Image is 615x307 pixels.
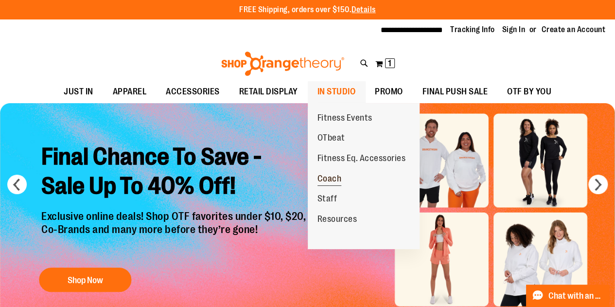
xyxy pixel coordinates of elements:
a: Create an Account [542,24,606,35]
span: FINAL PUSH SALE [422,81,488,103]
a: Sign In [502,24,526,35]
span: 1 [388,58,391,68]
a: Details [351,5,376,14]
a: Final Chance To Save -Sale Up To 40% Off! Exclusive online deals! Shop OTF favorites under $10, $... [34,135,339,297]
span: APPAREL [113,81,147,103]
p: FREE Shipping, orders over $150. [239,4,376,16]
span: PROMO [375,81,403,103]
span: Staff [317,194,337,206]
button: Chat with an Expert [526,285,610,307]
img: Shop Orangetheory [220,52,346,76]
span: Chat with an Expert [548,291,603,301]
span: Resources [317,214,357,226]
span: JUST IN [64,81,93,103]
span: RETAIL DISPLAY [239,81,298,103]
p: Exclusive online deals! Shop OTF favorites under $10, $20, $50, Co-Brands and many more before th... [34,211,339,258]
h2: Final Chance To Save - Sale Up To 40% Off! [34,135,339,211]
a: Tracking Info [450,24,495,35]
button: Shop Now [39,268,131,292]
span: ACCESSORIES [166,81,220,103]
span: Fitness Events [317,113,372,125]
span: IN STUDIO [317,81,356,103]
button: prev [7,175,27,194]
span: OTF BY YOU [507,81,551,103]
span: OTbeat [317,133,345,145]
span: Coach [317,174,342,186]
button: next [588,175,608,194]
span: Fitness Eq. Accessories [317,153,406,165]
